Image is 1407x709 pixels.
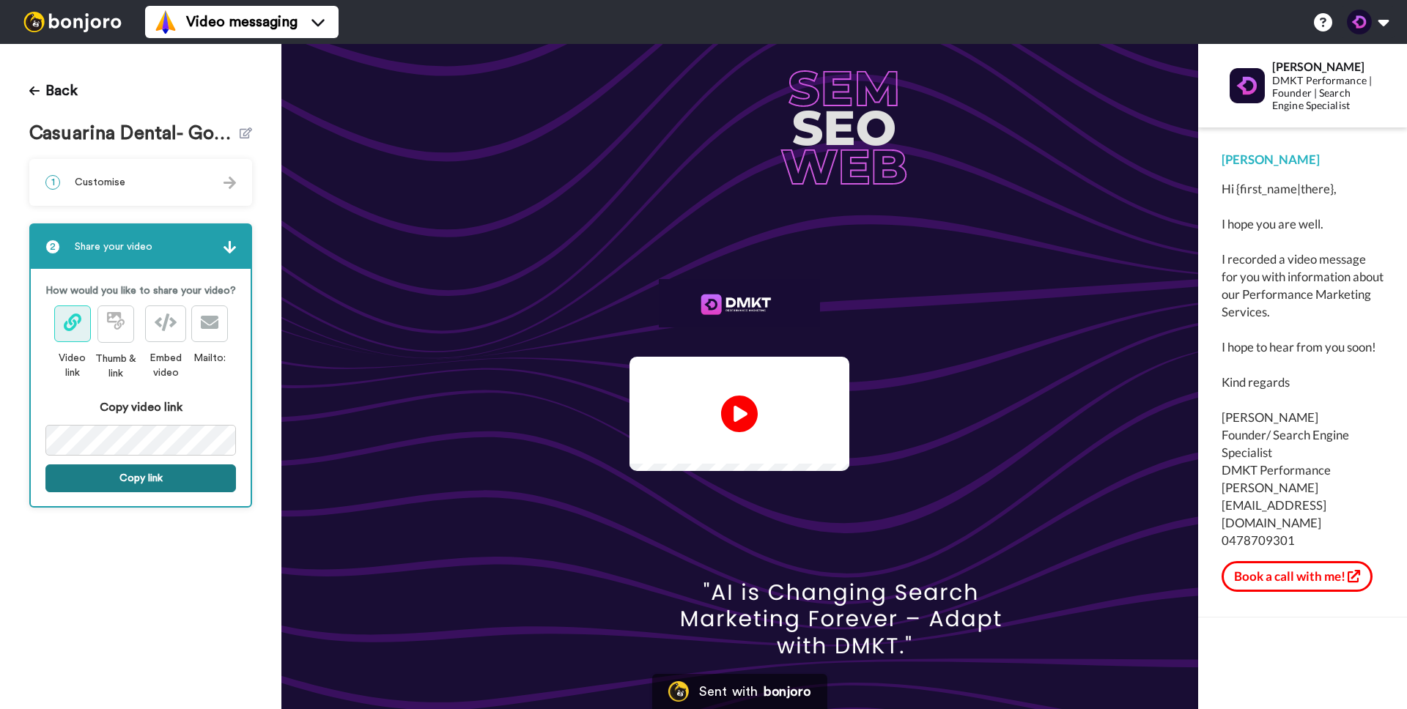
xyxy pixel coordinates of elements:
[75,175,125,190] span: Customise
[45,283,236,298] p: How would you like to share your video?
[659,279,820,327] img: 6dc56659-8f0f-43d7-83f3-e9d46c0fbded
[45,175,60,190] span: 1
[45,398,236,416] div: Copy video link
[1222,561,1373,592] button: Book a call with me!
[53,351,92,380] div: Video link
[652,674,827,709] a: Bonjoro LogoSent withbonjoro
[1272,59,1383,73] div: [PERSON_NAME]
[764,685,810,698] div: bonjoro
[75,240,152,254] span: Share your video
[1230,68,1265,103] img: Profile Image
[191,351,228,365] div: Mailto:
[29,123,240,144] span: Casuarina Dental- Google Ads Report [DATE]
[821,436,836,450] img: Full screen
[154,10,177,34] img: vm-color.svg
[1222,151,1384,168] div: [PERSON_NAME]
[45,240,60,254] span: 2
[1222,180,1384,549] div: Hi {first_name|there}, I hope you are well. I recorded a video message for you with information a...
[91,352,140,381] div: Thumb & link
[18,12,128,32] img: bj-logo-header-white.svg
[186,12,298,32] span: Video messaging
[45,464,236,492] button: Copy link
[140,351,191,380] div: Embed video
[1272,75,1383,111] div: DMKT Performance | Founder | Search Engine Specialist
[668,681,689,702] img: Bonjoro Logo
[29,73,78,108] button: Back
[29,159,252,206] div: 1Customise
[699,685,758,698] div: Sent with
[224,177,236,189] img: arrow.svg
[224,241,236,253] img: arrow.svg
